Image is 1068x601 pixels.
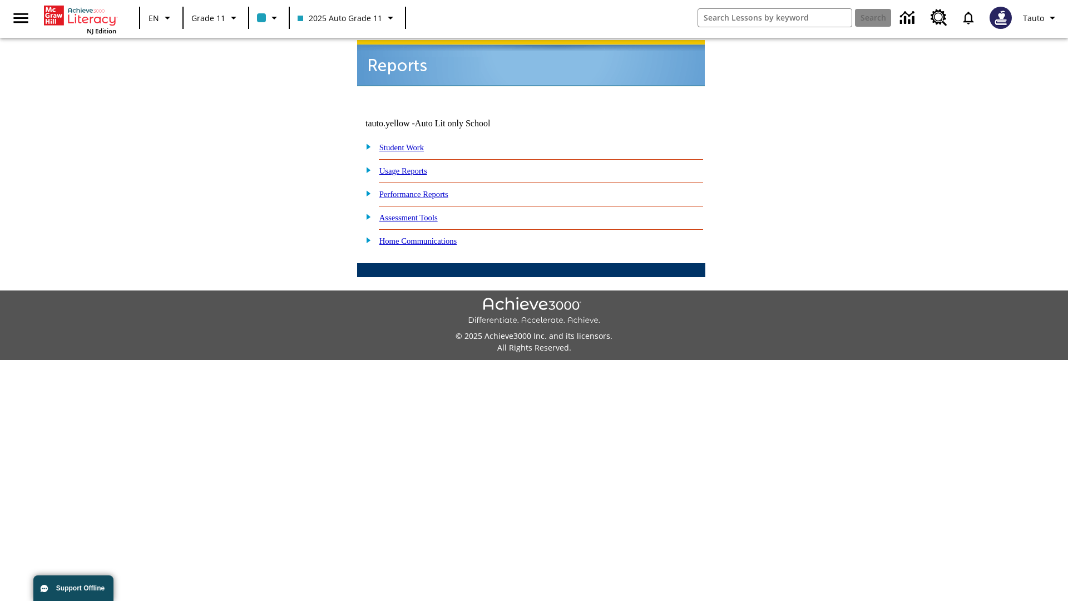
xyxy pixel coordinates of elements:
[293,8,402,28] button: Class: 2025 Auto Grade 11, Select your class
[44,3,116,35] div: Home
[379,143,424,152] a: Student Work
[1018,8,1064,28] button: Profile/Settings
[954,3,983,32] a: Notifications
[87,27,116,35] span: NJ Edition
[357,40,705,86] img: header
[379,237,457,245] a: Home Communications
[983,3,1018,32] button: Select a new avatar
[56,584,105,592] span: Support Offline
[360,165,372,175] img: plus.gif
[360,211,372,221] img: plus.gif
[149,12,159,24] span: EN
[415,119,491,128] nobr: Auto Lit only School
[4,2,37,35] button: Open side menu
[360,235,372,245] img: plus.gif
[253,8,285,28] button: Class color is light blue. Change class color
[468,297,600,326] img: Achieve3000 Differentiate Accelerate Achieve
[1023,12,1044,24] span: Tauto
[365,119,570,129] td: tauto.yellow -
[187,8,245,28] button: Grade: Grade 11, Select a grade
[379,190,448,199] a: Performance Reports
[924,3,954,33] a: Resource Center, Will open in new tab
[379,166,427,175] a: Usage Reports
[893,3,924,33] a: Data Center
[360,141,372,151] img: plus.gif
[379,213,438,222] a: Assessment Tools
[33,575,113,601] button: Support Offline
[191,12,225,24] span: Grade 11
[360,188,372,198] img: plus.gif
[298,12,382,24] span: 2025 Auto Grade 11
[990,7,1012,29] img: Avatar
[698,9,852,27] input: search field
[144,8,179,28] button: Language: EN, Select a language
